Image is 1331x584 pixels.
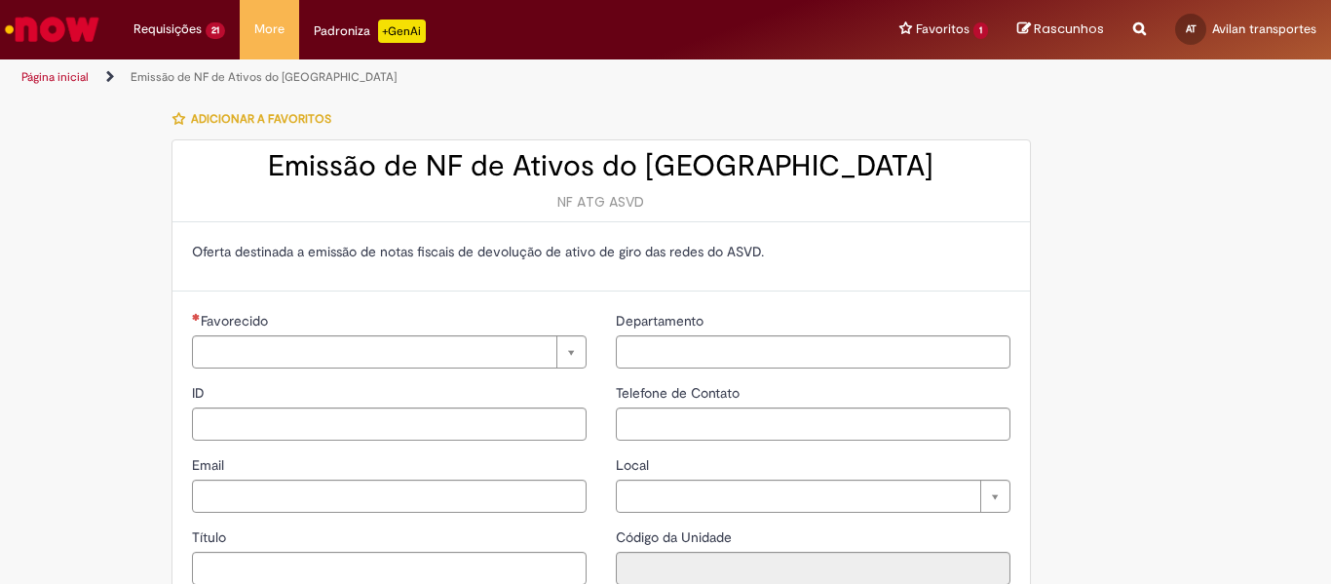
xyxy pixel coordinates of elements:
h2: Emissão de NF de Ativos do [GEOGRAPHIC_DATA] [192,150,1010,182]
p: +GenAi [378,19,426,43]
span: Local [616,456,653,474]
input: Telefone de Contato [616,408,1010,441]
span: More [254,19,285,39]
div: NF ATG ASVD [192,192,1010,212]
span: AT [1186,22,1197,35]
span: Somente leitura - Código da Unidade [616,528,736,546]
a: Página inicial [21,69,89,85]
div: Padroniza [314,19,426,43]
input: Email [192,480,587,513]
a: Limpar campo Favorecido [192,335,587,369]
span: Necessários [192,313,201,321]
span: Telefone de Contato [616,384,743,402]
a: Limpar campo Local [616,480,1010,513]
ul: Trilhas de página [15,59,873,96]
span: Avilan transportes [1212,20,1316,37]
span: Título [192,528,230,546]
span: Adicionar a Favoritos [191,111,331,127]
span: Requisições [133,19,202,39]
input: ID [192,408,587,441]
span: ID [192,384,209,402]
span: 1 [973,22,988,39]
button: Adicionar a Favoritos [171,98,342,139]
input: Departamento [616,335,1010,369]
span: Necessários - Favorecido [201,312,272,330]
a: Rascunhos [1017,20,1104,39]
span: Favoritos [916,19,970,39]
p: Oferta destinada a emissão de notas fiscais de devolução de ativo de giro das redes do ASVD. [192,242,1010,261]
span: Departamento [616,312,707,330]
label: Somente leitura - Código da Unidade [616,527,736,547]
span: 21 [206,22,225,39]
span: Email [192,456,228,474]
img: ServiceNow [2,10,102,49]
a: Emissão de NF de Ativos do [GEOGRAPHIC_DATA] [131,69,397,85]
span: Rascunhos [1034,19,1104,38]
